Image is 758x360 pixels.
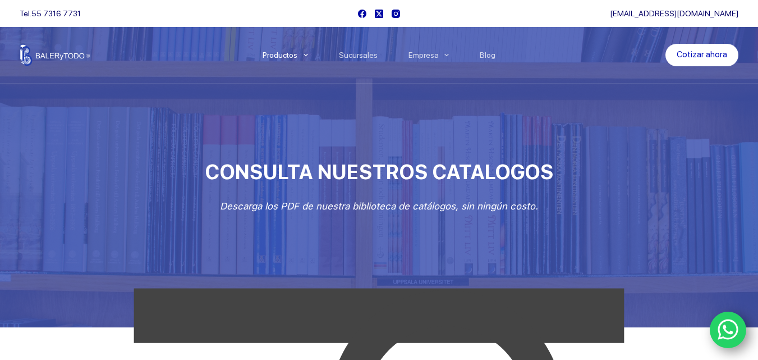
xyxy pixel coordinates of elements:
[247,27,511,83] nav: Menu Principal
[610,9,738,18] a: [EMAIL_ADDRESS][DOMAIN_NAME]
[710,312,747,349] a: WhatsApp
[665,44,738,66] a: Cotizar ahora
[375,10,383,18] a: X (Twitter)
[20,44,90,66] img: Balerytodo
[20,9,81,18] span: Tel.
[31,9,81,18] a: 55 7316 7731
[358,10,366,18] a: Facebook
[392,10,400,18] a: Instagram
